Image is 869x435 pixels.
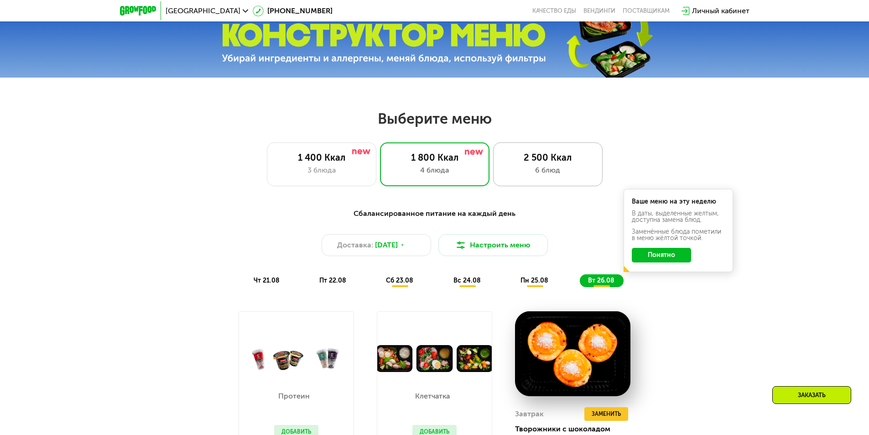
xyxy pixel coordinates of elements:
[29,110,840,128] h2: Выберите меню
[632,199,725,205] div: Ваше меню на эту неделю
[503,165,593,176] div: 6 блюд
[588,277,614,284] span: вт 26.08
[254,277,280,284] span: чт 21.08
[319,277,346,284] span: пт 22.08
[515,407,544,421] div: Завтрак
[166,7,240,15] span: [GEOGRAPHIC_DATA]
[276,165,367,176] div: 3 блюда
[165,208,705,220] div: Сбалансированное питание на каждый день
[592,409,621,419] span: Заменить
[438,234,548,256] button: Настроить меню
[375,240,398,251] span: [DATE]
[276,152,367,163] div: 1 400 Ккал
[453,277,481,284] span: вс 24.08
[632,229,725,241] div: Заменённые блюда пометили в меню жёлтой точкой.
[503,152,593,163] div: 2 500 Ккал
[692,5,749,16] div: Личный кабинет
[532,7,576,15] a: Качество еды
[632,210,725,223] div: В даты, выделенные желтым, доступна замена блюд.
[253,5,333,16] a: [PHONE_NUMBER]
[386,277,413,284] span: сб 23.08
[520,277,548,284] span: пн 25.08
[337,240,373,251] span: Доставка:
[515,425,638,434] div: Творожники с шоколадом
[390,152,480,163] div: 1 800 Ккал
[632,248,691,262] button: Понятно
[412,393,452,400] p: Клетчатка
[274,393,314,400] p: Протеин
[623,7,670,15] div: поставщикам
[584,407,628,421] button: Заменить
[390,165,480,176] div: 4 блюда
[772,386,851,404] div: Заказать
[583,7,615,15] a: Вендинги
